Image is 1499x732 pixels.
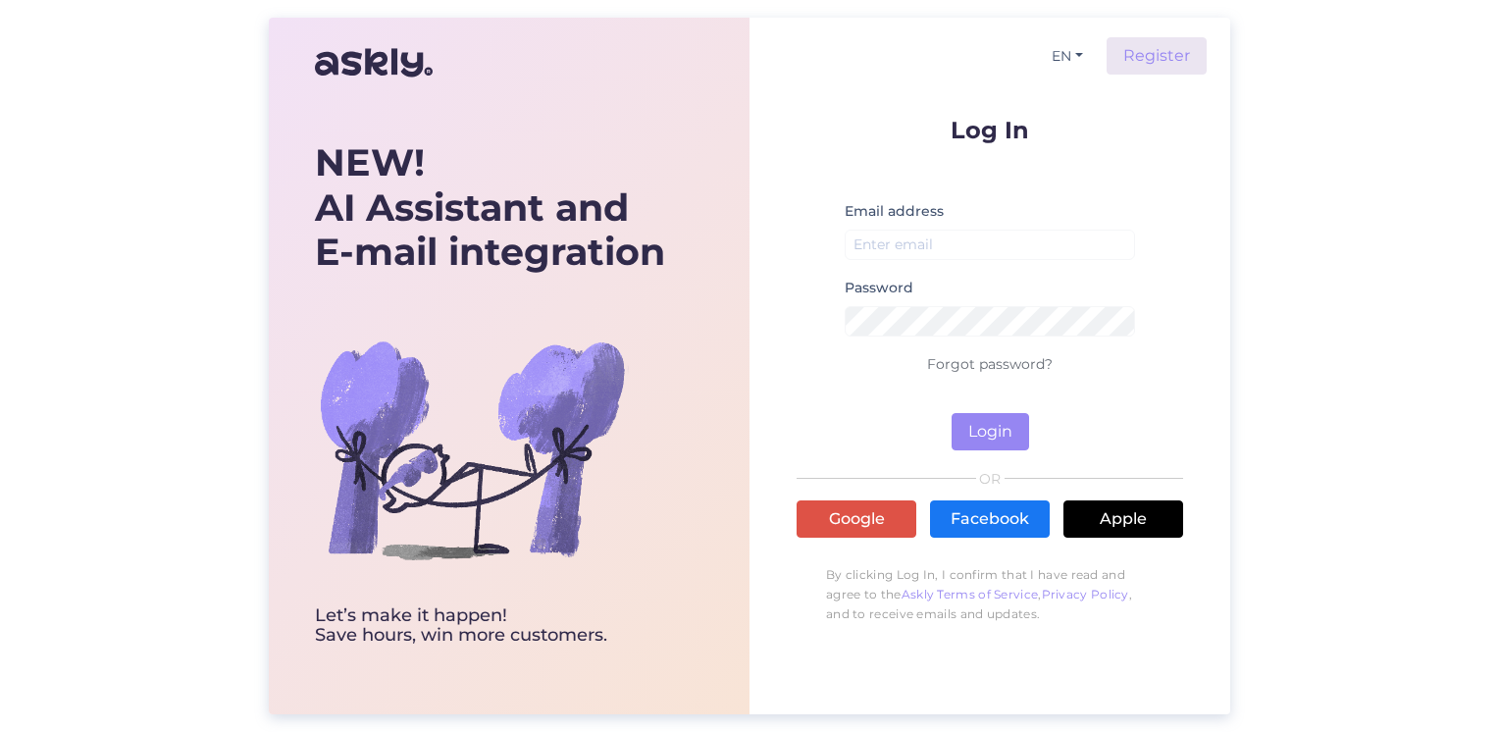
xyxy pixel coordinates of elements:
p: Log In [797,118,1183,142]
label: Email address [845,201,944,222]
p: By clicking Log In, I confirm that I have read and agree to the , , and to receive emails and upd... [797,555,1183,634]
a: Apple [1063,500,1183,538]
button: EN [1044,42,1091,71]
b: NEW! [315,139,425,185]
div: AI Assistant and E-mail integration [315,140,665,275]
button: Login [952,413,1029,450]
img: bg-askly [315,292,629,606]
a: Facebook [930,500,1050,538]
input: Enter email [845,230,1135,260]
a: Register [1107,37,1207,75]
a: Privacy Policy [1042,587,1129,601]
div: Let’s make it happen! Save hours, win more customers. [315,606,665,646]
a: Forgot password? [927,355,1053,373]
a: Google [797,500,916,538]
label: Password [845,278,913,298]
img: Askly [315,39,433,86]
span: OR [976,472,1005,486]
a: Askly Terms of Service [902,587,1039,601]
